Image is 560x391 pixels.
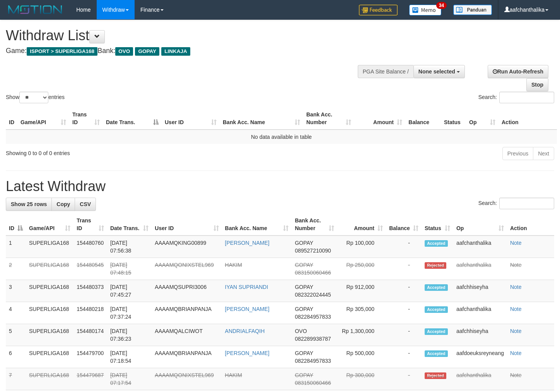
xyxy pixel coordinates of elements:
[436,2,447,9] span: 34
[107,324,152,346] td: [DATE] 07:36:23
[386,236,422,258] td: -
[6,179,554,194] h1: Latest Withdraw
[409,5,442,15] img: Button%20Memo.svg
[453,368,507,390] td: aafchanthalika
[225,240,270,246] a: [PERSON_NAME]
[295,358,331,364] span: Copy 082284957833 to clipboard
[453,236,507,258] td: aafchanthalika
[6,47,365,55] h4: Game: Bank:
[6,213,26,236] th: ID: activate to sort column descending
[56,201,70,207] span: Copy
[26,213,73,236] th: Game/API: activate to sort column ascending
[152,236,222,258] td: AAAAMQKING00899
[425,240,448,247] span: Accepted
[222,213,292,236] th: Bank Acc. Name: activate to sort column ascending
[295,292,331,298] span: Copy 082322024445 to clipboard
[295,328,307,334] span: OVO
[418,68,455,75] span: None selected
[19,92,48,103] select: Showentries
[510,262,522,268] a: Note
[303,108,354,130] th: Bank Acc. Number: activate to sort column ascending
[453,5,492,15] img: panduan.png
[358,65,413,78] div: PGA Site Balance /
[152,346,222,368] td: AAAAMQBRIANPANJA
[73,213,107,236] th: Trans ID: activate to sort column ascending
[422,213,453,236] th: Status: activate to sort column ascending
[507,213,554,236] th: Action
[386,302,422,324] td: -
[6,346,26,368] td: 6
[115,47,133,56] span: OVO
[337,236,386,258] td: Rp 100,000
[26,236,73,258] td: SUPERLIGA168
[6,130,557,144] td: No data available in table
[453,280,507,302] td: aafchhiseyha
[73,368,107,390] td: 154479687
[26,302,73,324] td: SUPERLIGA168
[295,380,331,386] span: Copy 083150060466 to clipboard
[453,258,507,280] td: aafchanthalika
[11,201,47,207] span: Show 25 rows
[453,302,507,324] td: aafchanthalika
[107,258,152,280] td: [DATE] 07:48:15
[6,108,17,130] th: ID
[6,280,26,302] td: 3
[73,302,107,324] td: 154480218
[386,213,422,236] th: Balance: activate to sort column ascending
[6,92,65,103] label: Show entries
[225,328,265,334] a: ANDRIALFAQIH
[17,108,69,130] th: Game/API: activate to sort column ascending
[152,213,222,236] th: User ID: activate to sort column ascending
[337,213,386,236] th: Amount: activate to sort column ascending
[6,368,26,390] td: 7
[386,368,422,390] td: -
[295,248,331,254] span: Copy 089527210090 to clipboard
[510,306,522,312] a: Note
[510,284,522,290] a: Note
[337,302,386,324] td: Rp 305,000
[107,236,152,258] td: [DATE] 07:56:38
[526,78,548,91] a: Stop
[26,368,73,390] td: SUPERLIGA168
[27,47,97,56] span: ISPORT > SUPERLIGA168
[295,336,331,342] span: Copy 082289938787 to clipboard
[386,258,422,280] td: -
[295,262,313,268] span: GOPAY
[295,350,313,356] span: GOPAY
[295,306,313,312] span: GOPAY
[425,306,448,313] span: Accepted
[73,236,107,258] td: 154480760
[107,280,152,302] td: [DATE] 07:45:27
[499,198,554,209] input: Search:
[386,346,422,368] td: -
[6,302,26,324] td: 4
[51,198,75,211] a: Copy
[533,147,554,160] a: Next
[152,280,222,302] td: AAAAMQSUPRI3006
[502,147,533,160] a: Previous
[499,108,557,130] th: Action
[6,4,65,15] img: MOTION_logo.png
[337,280,386,302] td: Rp 912,000
[162,108,220,130] th: User ID: activate to sort column ascending
[73,258,107,280] td: 154480545
[225,306,270,312] a: [PERSON_NAME]
[73,346,107,368] td: 154479700
[292,213,337,236] th: Bank Acc. Number: activate to sort column ascending
[295,372,313,378] span: GOPAY
[425,262,446,269] span: Rejected
[386,280,422,302] td: -
[6,198,52,211] a: Show 25 rows
[453,346,507,368] td: aafdoeuksreyneang
[337,324,386,346] td: Rp 1,300,000
[75,198,96,211] a: CSV
[386,324,422,346] td: -
[103,108,162,130] th: Date Trans.: activate to sort column descending
[152,324,222,346] td: AAAAMQALCIWOT
[453,324,507,346] td: aafchhiseyha
[152,368,222,390] td: AAAAMQONIXSTEL969
[295,284,313,290] span: GOPAY
[80,201,91,207] span: CSV
[413,65,465,78] button: None selected
[295,314,331,320] span: Copy 082284957833 to clipboard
